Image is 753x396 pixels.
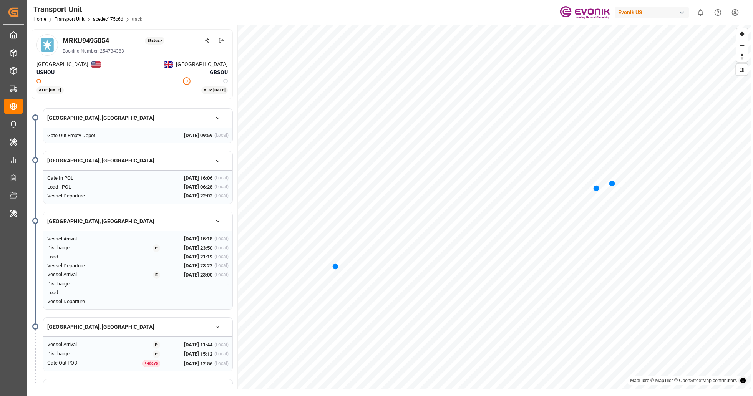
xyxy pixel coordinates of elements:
div: P [153,244,160,252]
div: Vessel Arrival [47,341,114,349]
button: P [144,350,168,358]
span: [GEOGRAPHIC_DATA] [36,60,88,68]
div: Gate Out Empty Depot [47,132,114,139]
button: show 0 new notifications [692,4,709,21]
div: Vessel Departure [47,192,114,200]
span: [DATE] 12:56 [184,360,212,368]
div: (Local) [214,183,229,191]
span: [DATE] 15:12 [184,350,212,358]
img: Carrier Logo [38,35,57,55]
img: Netherlands [91,61,101,68]
span: [DATE] 11:44 [184,341,212,349]
div: E [153,271,160,279]
button: P [144,341,168,349]
div: Gate Out POD [47,359,114,367]
span: [DATE] 23:00 [184,271,212,279]
div: (Local) [214,360,229,368]
div: (Local) [214,192,229,200]
span: [DATE] 21:19 [184,253,212,261]
a: © MapTiler [650,378,673,383]
button: Evonik US [615,5,692,20]
span: [DATE] 23:50 [184,244,212,252]
div: Evonik US [615,7,689,18]
div: Booking Number: 254734383 [63,48,228,55]
a: acedec175c6d [93,17,123,22]
div: - [168,298,229,305]
button: [GEOGRAPHIC_DATA], [GEOGRAPHIC_DATA] [43,154,232,167]
div: Map marker [609,179,615,187]
div: Gate In POL [47,174,114,182]
button: [GEOGRAPHIC_DATA], [GEOGRAPHIC_DATA] [43,320,232,334]
div: MRKU9495054 [63,35,109,46]
a: Transport Unit [55,17,85,22]
div: (Local) [214,235,229,243]
button: GB [43,382,232,396]
div: P [153,350,160,358]
div: Vessel Arrival [47,235,114,243]
span: [DATE] 16:06 [184,174,212,182]
img: Netherlands [164,61,173,68]
button: [GEOGRAPHIC_DATA], [GEOGRAPHIC_DATA] [43,111,232,125]
div: Vessel Departure [47,298,114,305]
div: (Local) [214,244,229,252]
div: ATD: [DATE] [36,86,64,94]
div: - [168,280,229,288]
div: Status: - [145,37,164,45]
span: [DATE] 06:28 [184,183,212,191]
div: Load [47,289,114,297]
span: [GEOGRAPHIC_DATA] [176,60,228,68]
button: Zoom out [736,40,748,51]
div: (Local) [214,253,229,261]
div: Discharge [47,244,114,252]
div: (Local) [214,341,229,349]
button: Help Center [709,4,726,21]
div: Transport Unit [33,3,142,15]
div: Vessel Arrival [47,271,114,279]
a: Home [33,17,46,22]
div: Discharge [47,350,114,358]
div: (Local) [214,350,229,358]
summary: Toggle attribution [738,376,748,385]
span: [DATE] 15:18 [184,235,212,243]
div: - [168,289,229,297]
div: (Local) [214,174,229,182]
div: Discharge [47,280,114,288]
span: [DATE] 22:02 [184,192,212,200]
div: ATA: [DATE] [201,86,228,94]
div: Map marker [593,184,599,192]
canvas: Map [238,25,751,389]
div: | [630,377,737,384]
div: Load [47,253,114,261]
button: [GEOGRAPHIC_DATA], [GEOGRAPHIC_DATA] [43,215,232,228]
div: Map marker [332,262,338,270]
div: Load - POL [47,183,114,191]
div: (Local) [214,271,229,279]
span: GBSOU [210,68,228,76]
img: Evonik-brand-mark-Deep-Purple-RGB.jpeg_1700498283.jpeg [560,6,610,19]
span: [DATE] 09:59 [184,132,212,139]
div: Vessel Departure [47,262,114,270]
div: + 4 day s [142,360,160,368]
span: [DATE] 23:22 [184,262,212,270]
a: © OpenStreetMap contributors [674,378,737,383]
button: Zoom in [736,28,748,40]
span: USHOU [36,69,55,75]
div: (Local) [214,132,229,139]
button: P [144,244,168,252]
div: P [153,341,160,349]
button: Reset bearing to north [736,51,748,62]
a: MapLibre [630,378,649,383]
div: (Local) [214,262,229,270]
